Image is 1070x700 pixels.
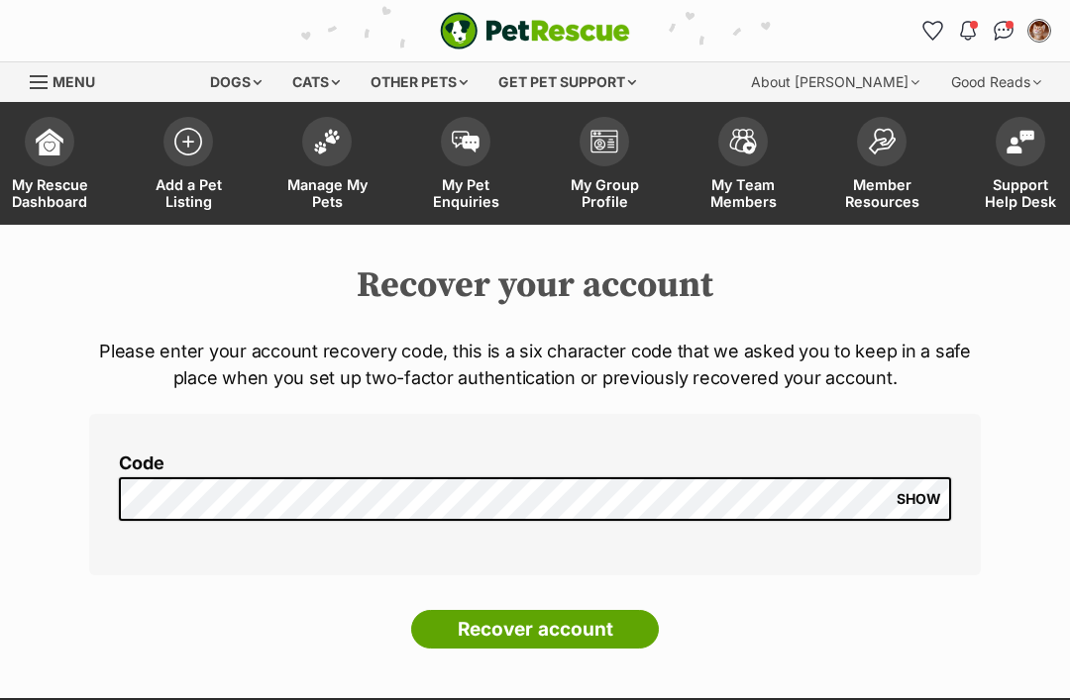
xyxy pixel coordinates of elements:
[313,129,341,154] img: manage-my-pets-icon-02211641906a0b7f246fdf0571729dbe1e7629f14944591b6c1af311fb30b64b.svg
[737,62,933,102] div: About [PERSON_NAME]
[30,62,109,98] a: Menu
[916,15,948,47] a: Favourites
[421,176,510,210] span: My Pet Enquiries
[119,453,951,474] label: Code
[868,128,896,154] img: member-resources-icon-8e73f808a243e03378d46382f2149f9095a855e16c252ad45f914b54edf8863c.svg
[89,264,981,308] h2: Recover your account
[729,129,757,154] img: team-members-icon-5396bd8760b3fe7c0b43da4ab00e1e3bb1a5d9ba89233759b79545d2d3fc5d0d.svg
[812,107,951,225] a: Member Resources
[897,491,941,507] span: SHOW
[53,73,95,90] span: Menu
[916,15,1055,47] ul: Account quick links
[590,130,618,153] img: group-profile-icon-3fa3cf56718a62981997c0bc7e787c4b2cf8bcc04b72c1350f741eb67cf2f40e.svg
[560,176,649,210] span: My Group Profile
[837,176,926,210] span: Member Resources
[5,176,94,210] span: My Rescue Dashboard
[144,176,233,210] span: Add a Pet Listing
[196,62,275,102] div: Dogs
[119,107,258,225] a: Add a Pet Listing
[484,62,650,102] div: Get pet support
[952,15,984,47] button: Notifications
[1023,15,1055,47] button: My account
[994,21,1015,41] img: chat-41dd97257d64d25036548639549fe6c8038ab92f7586957e7f3b1b290dea8141.svg
[174,128,202,155] img: add-pet-listing-icon-0afa8454b4691262ce3f59096e99ab1cd57d4a30225e0717b998d2c9b9846f56.svg
[440,12,630,50] img: logo-e224e6f780fb5917bec1dbf3a21bbac754714ae5b6737aabdf751b685950b380.svg
[258,107,396,225] a: Manage My Pets
[452,131,480,152] img: pet-enquiries-icon-7e3ad2cf08bfb03b45e93fb7055b45f3efa6380592205ae92323e6603595dc1f.svg
[440,12,630,50] a: PetRescue
[411,610,659,650] input: Recover account
[674,107,812,225] a: My Team Members
[278,62,354,102] div: Cats
[937,62,1055,102] div: Good Reads
[988,15,1019,47] a: Conversations
[282,176,372,210] span: Manage My Pets
[698,176,788,210] span: My Team Members
[89,338,981,391] p: Please enter your account recovery code, this is a six character code that we asked you to keep i...
[960,21,976,41] img: notifications-46538b983faf8c2785f20acdc204bb7945ddae34d4c08c2a6579f10ce5e182be.svg
[1029,21,1049,41] img: Karen Wiltshire profile pic
[535,107,674,225] a: My Group Profile
[36,128,63,155] img: dashboard-icon-eb2f2d2d3e046f16d808141f083e7271f6b2e854fb5c12c21221c1fb7104beca.svg
[357,62,481,102] div: Other pets
[976,176,1065,210] span: Support Help Desk
[1007,130,1034,153] img: help-desk-icon-fdf02630f3aa405de69fd3d07c3f3aa587a6932b1a1747fa1d2bba05be0121f9.svg
[396,107,535,225] a: My Pet Enquiries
